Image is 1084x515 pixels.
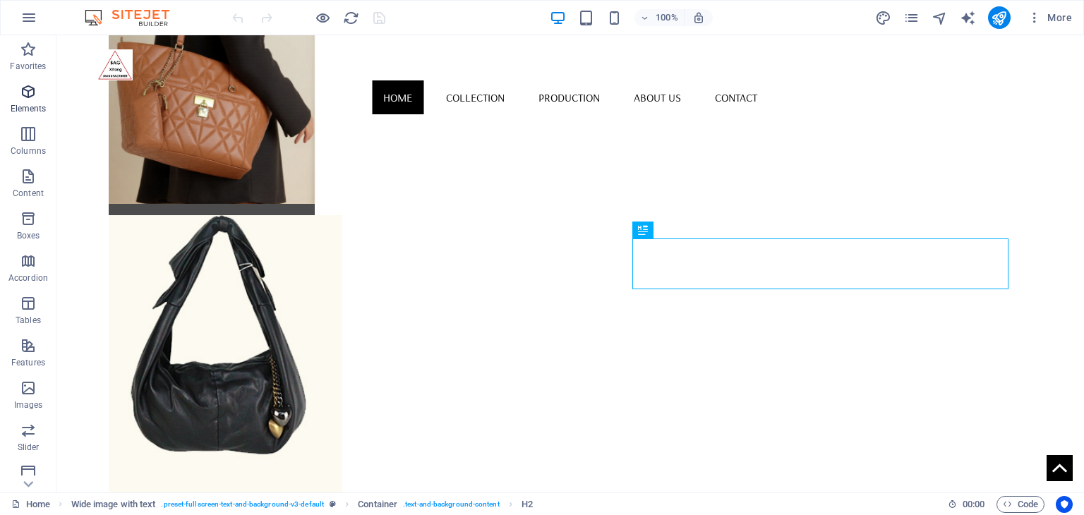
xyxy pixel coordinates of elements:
[11,496,50,513] a: Click to cancel selection. Double-click to open Pages
[1022,6,1078,29] button: More
[903,10,920,26] i: Pages (Ctrl+Alt+S)
[342,9,359,26] button: reload
[71,496,156,513] span: Click to select. Double-click to edit
[8,272,48,284] p: Accordion
[963,496,984,513] span: 00 00
[932,10,948,26] i: Navigator
[81,9,187,26] img: Editor Logo
[692,11,705,24] i: On resize automatically adjust zoom level to fit chosen device.
[903,9,920,26] button: pages
[972,499,975,509] span: :
[71,496,533,513] nav: breadcrumb
[991,10,1007,26] i: Publish
[17,230,40,241] p: Boxes
[358,496,397,513] span: Click to select. Double-click to edit
[1056,496,1073,513] button: Usercentrics
[522,496,533,513] span: Click to select. Double-click to edit
[16,315,41,326] p: Tables
[14,399,43,411] p: Images
[1003,496,1038,513] span: Code
[10,61,46,72] p: Favorites
[1028,11,1072,25] span: More
[656,9,678,26] h6: 100%
[11,357,45,368] p: Features
[960,9,977,26] button: text_generator
[18,442,40,453] p: Slider
[875,10,891,26] i: Design (Ctrl+Alt+Y)
[161,496,324,513] span: . preset-fullscreen-text-and-background-v3-default
[330,500,336,508] i: This element is a customizable preset
[314,9,331,26] button: Click here to leave preview mode and continue editing
[875,9,892,26] button: design
[403,496,500,513] span: . text-and-background-content
[996,496,1044,513] button: Code
[13,188,44,199] p: Content
[932,9,948,26] button: navigator
[11,103,47,114] p: Elements
[343,10,359,26] i: Reload page
[634,9,685,26] button: 100%
[948,496,985,513] h6: Session time
[960,10,976,26] i: AI Writer
[11,145,46,157] p: Columns
[988,6,1011,29] button: publish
